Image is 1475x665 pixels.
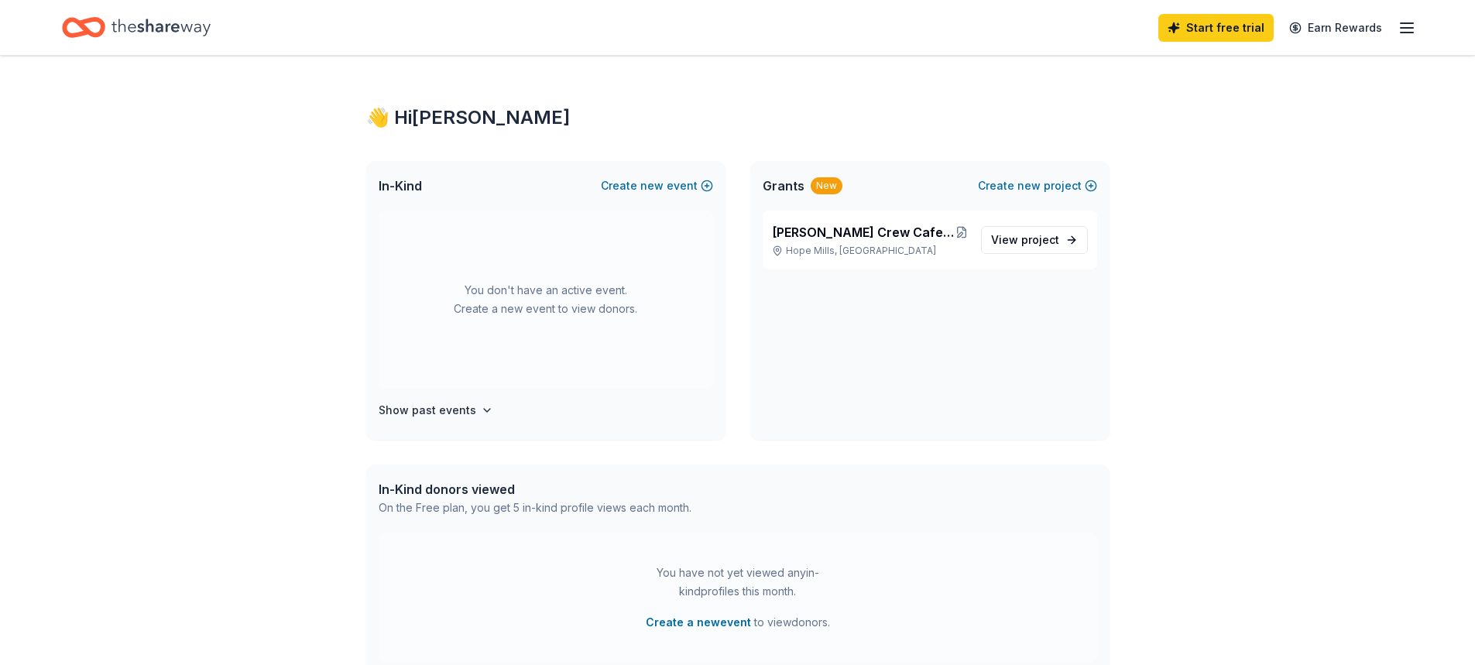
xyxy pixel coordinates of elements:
button: Show past events [379,401,493,420]
span: [PERSON_NAME] Crew Cafe and General Store at [GEOGRAPHIC_DATA] [772,223,955,242]
div: In-Kind donors viewed [379,480,691,499]
button: Create a newevent [646,613,751,632]
span: View [991,231,1059,249]
a: View project [981,226,1088,254]
a: Home [62,9,211,46]
button: Createnewevent [601,177,713,195]
span: Grants [763,177,804,195]
div: You don't have an active event. Create a new event to view donors. [379,211,713,389]
a: Start free trial [1158,14,1274,42]
span: project [1021,233,1059,246]
span: to view donors . [646,613,830,632]
h4: Show past events [379,401,476,420]
span: new [640,177,664,195]
span: In-Kind [379,177,422,195]
a: Earn Rewards [1280,14,1391,42]
button: Createnewproject [978,177,1097,195]
span: new [1017,177,1041,195]
div: 👋 Hi [PERSON_NAME] [366,105,1110,130]
p: Hope Mills, [GEOGRAPHIC_DATA] [772,245,969,257]
div: On the Free plan, you get 5 in-kind profile views each month. [379,499,691,517]
div: You have not yet viewed any in-kind profiles this month. [641,564,835,601]
div: New [811,177,842,194]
